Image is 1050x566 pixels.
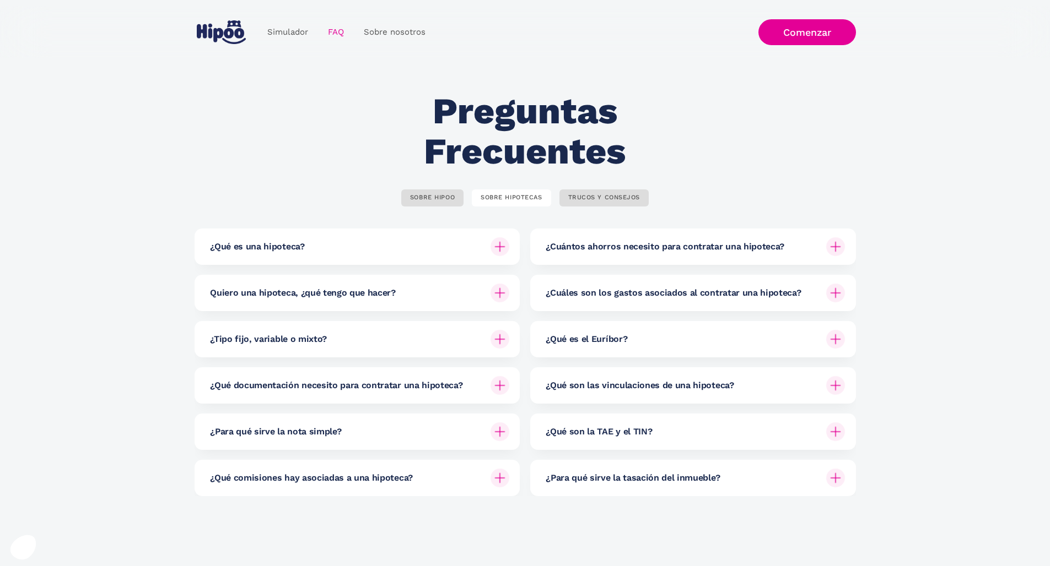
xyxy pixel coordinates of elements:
h6: ¿Cuántos ahorros necesito para contratar una hipoteca? [546,241,784,253]
a: Sobre nosotros [354,21,435,43]
h6: ¿Qué es una hipoteca? [210,241,304,253]
h6: ¿Tipo fijo, variable o mixto? [210,333,327,345]
a: FAQ [318,21,354,43]
h2: Preguntas Frecuentes [362,91,688,171]
h6: ¿Para qué sirve la tasación del inmueble? [546,472,720,484]
a: Comenzar [758,19,856,45]
h6: ¿Para qué sirve la nota simple? [210,426,341,438]
div: SOBRE HIPOO [410,194,455,202]
h6: ¿Qué son las vinculaciones de una hipoteca? [546,379,734,391]
h6: ¿Qué documentación necesito para contratar una hipoteca? [210,379,462,391]
h6: ¿Qué es el Euríbor? [546,333,627,345]
a: home [195,16,249,48]
a: Simulador [257,21,318,43]
h6: ¿Cuáles son los gastos asociados al contratar una hipoteca? [546,287,801,299]
div: TRUCOS Y CONSEJOS [568,194,640,202]
h6: Quiero una hipoteca, ¿qué tengo que hacer? [210,287,396,299]
div: SOBRE HIPOTECAS [481,194,542,202]
h6: ¿Qué comisiones hay asociadas a una hipoteca? [210,472,413,484]
h6: ¿Qué son la TAE y el TIN? [546,426,652,438]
